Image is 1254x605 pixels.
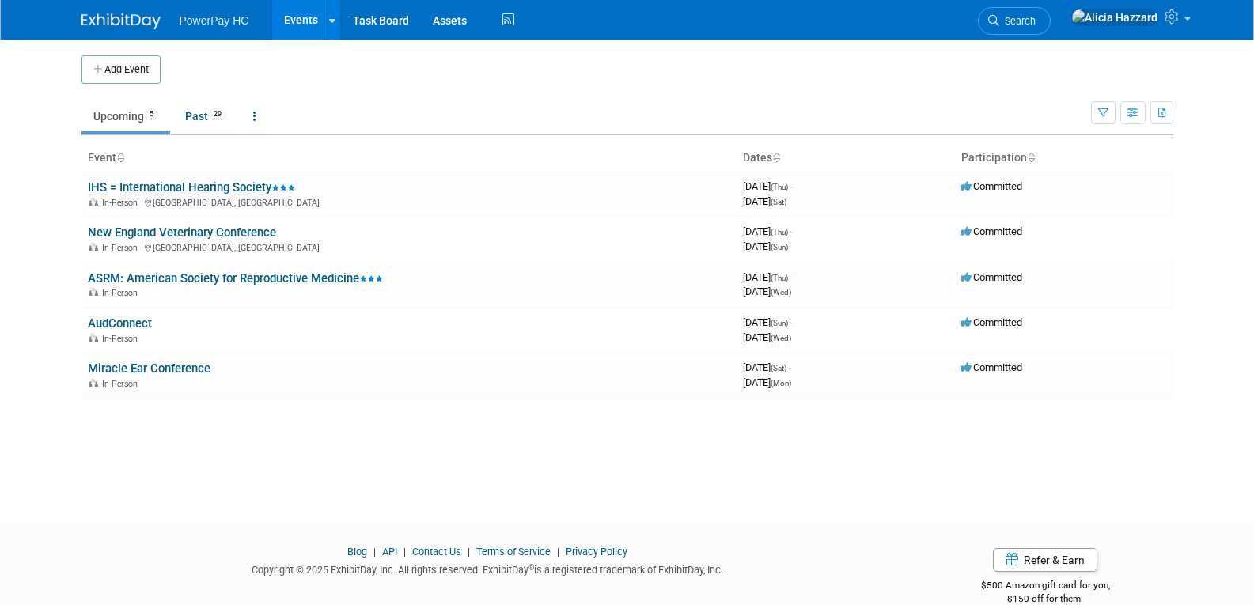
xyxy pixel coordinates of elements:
div: [GEOGRAPHIC_DATA], [GEOGRAPHIC_DATA] [88,195,730,208]
span: 29 [209,108,226,120]
a: Blog [347,546,367,558]
span: (Sun) [771,319,788,327]
a: Sort by Participation Type [1027,151,1035,164]
span: In-Person [102,288,142,298]
a: Terms of Service [476,546,551,558]
span: [DATE] [743,225,793,237]
span: (Sat) [771,198,786,206]
span: In-Person [102,379,142,389]
span: In-Person [102,334,142,344]
span: (Thu) [771,274,788,282]
span: - [790,271,793,283]
th: Dates [737,145,955,172]
span: 5 [145,108,158,120]
span: (Thu) [771,228,788,236]
span: [DATE] [743,331,791,343]
span: (Wed) [771,334,791,342]
a: Search [978,7,1051,35]
a: AudConnect [88,316,152,331]
span: - [790,225,793,237]
span: [DATE] [743,271,793,283]
div: Copyright © 2025 ExhibitDay, Inc. All rights reserved. ExhibitDay is a registered trademark of Ex... [81,559,895,577]
span: PowerPay HC [180,14,249,27]
span: [DATE] [743,285,791,297]
a: Sort by Start Date [772,151,780,164]
span: [DATE] [743,361,791,373]
a: ASRM: American Society for Reproductive Medicine [88,271,383,285]
button: Add Event [81,55,161,84]
span: Committed [961,271,1022,283]
a: Miracle Ear Conference [88,361,210,376]
span: Committed [961,180,1022,192]
span: In-Person [102,198,142,208]
span: (Sat) [771,364,786,372]
span: [DATE] [743,195,786,207]
a: Contact Us [412,546,461,558]
a: Refer & Earn [993,548,1097,572]
span: [DATE] [743,180,793,192]
span: Committed [961,225,1022,237]
img: In-Person Event [89,334,98,342]
span: [DATE] [743,376,791,388]
span: - [790,316,793,328]
span: In-Person [102,243,142,253]
span: | [553,546,563,558]
span: - [790,180,793,192]
span: | [369,546,380,558]
a: API [382,546,397,558]
span: [DATE] [743,316,793,328]
img: In-Person Event [89,288,98,296]
span: | [464,546,474,558]
a: IHS = International Hearing Society [88,180,295,195]
img: In-Person Event [89,243,98,251]
img: ExhibitDay [81,13,161,29]
span: | [400,546,410,558]
a: Sort by Event Name [116,151,124,164]
img: In-Person Event [89,198,98,206]
a: New England Veterinary Conference [88,225,276,240]
th: Event [81,145,737,172]
a: Privacy Policy [566,546,627,558]
span: - [789,361,791,373]
span: Search [999,15,1036,27]
sup: ® [528,563,534,572]
span: (Wed) [771,288,791,297]
th: Participation [955,145,1173,172]
a: Upcoming5 [81,101,170,131]
span: (Mon) [771,379,791,388]
div: [GEOGRAPHIC_DATA], [GEOGRAPHIC_DATA] [88,240,730,253]
span: (Sun) [771,243,788,251]
img: Alicia Hazzard [1071,9,1158,26]
a: Past29 [173,101,238,131]
img: In-Person Event [89,379,98,387]
span: Committed [961,316,1022,328]
span: Committed [961,361,1022,373]
span: (Thu) [771,183,788,191]
div: $500 Amazon gift card for you, [918,569,1173,605]
span: [DATE] [743,240,788,252]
